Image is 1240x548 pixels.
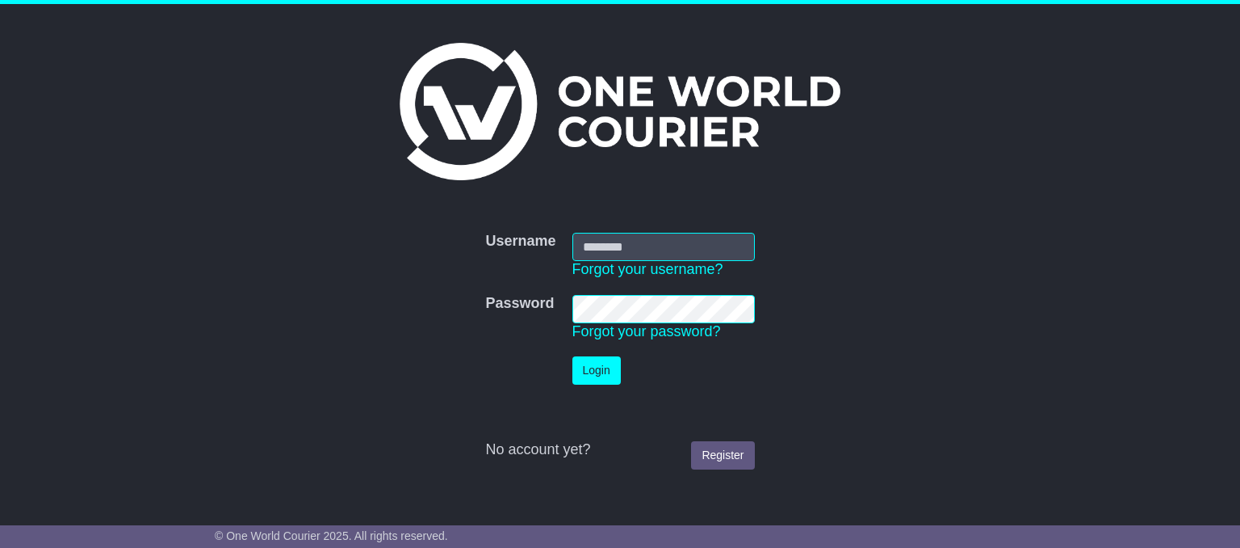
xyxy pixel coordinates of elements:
[215,529,448,542] span: © One World Courier 2025. All rights reserved.
[485,441,754,459] div: No account yet?
[400,43,840,180] img: One World
[572,261,723,277] a: Forgot your username?
[691,441,754,470] a: Register
[485,295,554,313] label: Password
[485,233,555,251] label: Username
[572,323,721,339] a: Forgot your password?
[572,356,621,385] button: Login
